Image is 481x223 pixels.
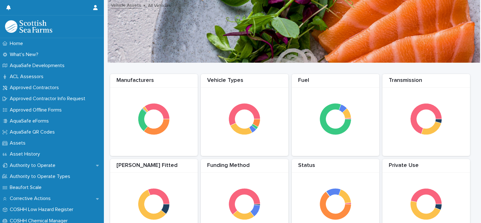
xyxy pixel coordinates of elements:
[148,2,171,9] p: All Vehicles
[292,77,379,88] div: Fuel
[382,162,470,173] div: Private Use
[7,207,78,213] p: COSHH Low Hazard Register
[7,129,60,135] p: AquaSafe QR Codes
[7,96,90,102] p: Approved Contractor Info Request
[110,77,198,88] div: Manufacturers
[7,196,56,202] p: Corrective Actions
[111,1,141,9] a: Vehicle Assets
[7,174,75,180] p: Authority to Operate Types
[7,163,60,169] p: Authority to Operate
[110,162,198,173] div: [PERSON_NAME] Fitted
[7,85,64,91] p: Approved Contractors
[7,74,48,80] p: ACL Assessors
[7,107,67,113] p: Approved Offline Forms
[7,151,45,157] p: Asset History
[7,52,43,58] p: What's New?
[5,20,52,33] img: bPIBxiqnSb2ggTQWdOVV
[7,41,28,47] p: Home
[7,63,70,69] p: AquaSafe Developments
[201,162,288,173] div: Funding Method
[292,162,379,173] div: Status
[7,185,47,191] p: Beaufort Scale
[7,140,31,146] p: Assets
[7,118,54,124] p: AquaSafe eForms
[382,77,470,88] div: Transmission
[201,77,288,88] div: Vehicle Types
